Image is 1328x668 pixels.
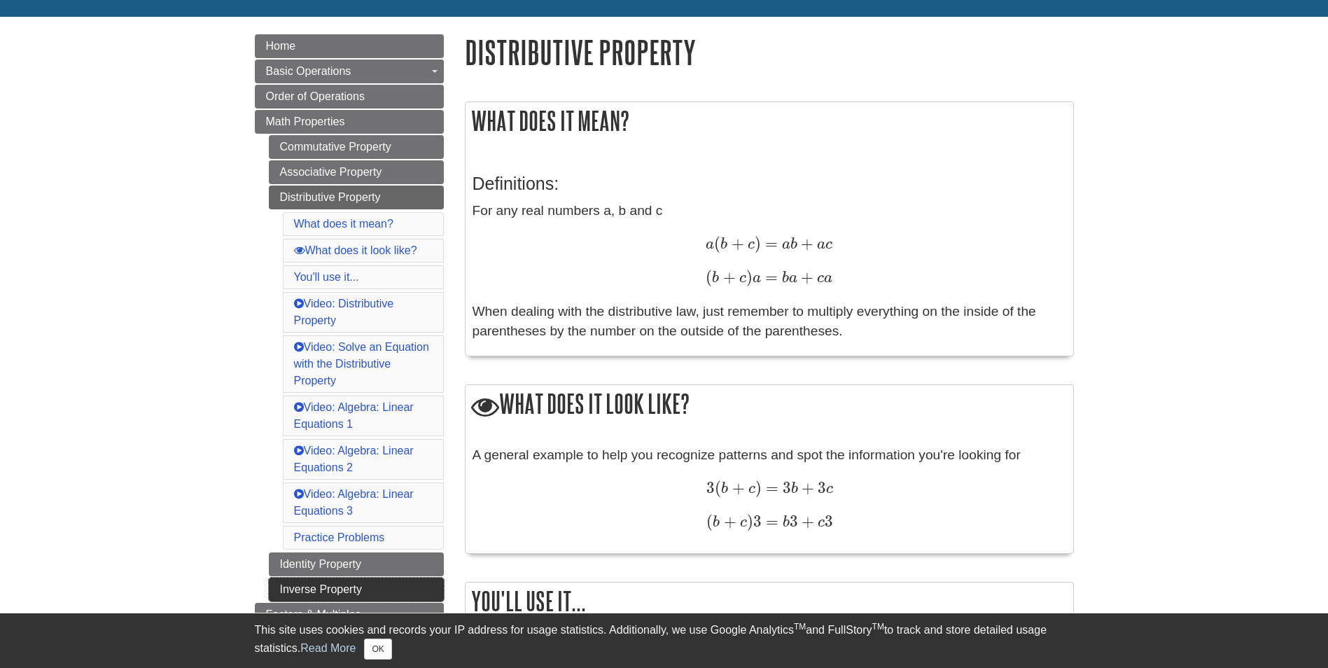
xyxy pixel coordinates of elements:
[269,186,444,209] a: Distributive Property
[778,478,791,497] span: 3
[814,478,826,497] span: 3
[706,512,713,531] span: (
[747,512,753,531] span: )
[797,234,813,253] span: +
[797,267,813,286] span: +
[744,237,755,252] span: c
[720,512,736,531] span: +
[269,160,444,184] a: Associative Property
[778,515,790,530] span: b
[727,234,743,253] span: +
[294,341,429,387] a: Video: Solve an Equation with the Distributive Property
[790,237,797,252] span: b
[706,267,712,286] span: (
[755,234,761,253] span: )
[761,234,778,253] span: =
[294,218,393,230] a: What does it mean?
[266,90,365,102] span: Order of Operations
[713,515,720,530] span: b
[266,40,296,52] span: Home
[814,515,825,530] span: c
[706,478,715,497] span: 3
[762,512,778,531] span: =
[266,608,361,620] span: Factors & Multiples
[255,34,444,58] a: Home
[745,481,755,496] span: c
[826,481,833,496] span: c
[466,583,1073,620] h2: You'll use it...
[294,298,394,326] a: Video: Distributive Property
[762,478,778,497] span: =
[466,385,1073,425] h2: What does it look like?
[778,270,789,286] span: b
[719,267,735,286] span: +
[712,270,719,286] span: b
[473,201,1066,342] p: For any real numbers a, b and c When dealing with the distributive law, just remember to multiply...
[294,271,359,283] a: You'll use it...
[473,445,1066,466] p: A general example to help you recognize patterns and spot the information you're looking for
[465,34,1074,70] h1: Distributive Property
[466,102,1073,139] h2: What does it mean?
[798,478,814,497] span: +
[721,481,728,496] span: b
[798,512,814,531] span: +
[294,244,417,256] a: What does it look like?
[255,60,444,83] a: Basic Operations
[266,65,351,77] span: Basic Operations
[755,478,762,497] span: )
[761,267,778,286] span: =
[824,270,832,286] span: a
[300,642,356,654] a: Read More
[715,478,721,497] span: (
[473,174,1066,194] h3: Definitions:
[294,488,414,517] a: Video: Algebra: Linear Equations 3
[813,237,825,252] span: a
[364,639,391,660] button: Close
[753,512,762,531] span: 3
[255,622,1074,660] div: This site uses cookies and records your IP address for usage statistics. Additionally, we use Goo...
[714,234,720,253] span: (
[269,578,444,601] a: Inverse Property
[825,512,833,531] span: 3
[736,270,746,286] span: c
[255,110,444,134] a: Math Properties
[269,135,444,159] a: Commutative Property
[736,515,747,530] span: c
[720,237,727,252] span: b
[255,603,444,627] a: Factors & Multiples
[872,622,884,632] sup: TM
[294,445,414,473] a: Video: Algebra: Linear Equations 2
[790,512,798,531] span: 3
[794,622,806,632] sup: TM
[753,270,761,286] span: a
[728,478,744,497] span: +
[269,552,444,576] a: Identity Property
[813,270,824,286] span: c
[789,270,797,286] span: a
[266,116,345,127] span: Math Properties
[825,237,832,252] span: c
[294,531,385,543] a: Practice Problems
[778,237,790,252] span: a
[255,85,444,109] a: Order of Operations
[746,267,753,286] span: )
[791,481,798,496] span: b
[706,237,714,252] span: a
[294,401,414,430] a: Video: Algebra: Linear Equations 1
